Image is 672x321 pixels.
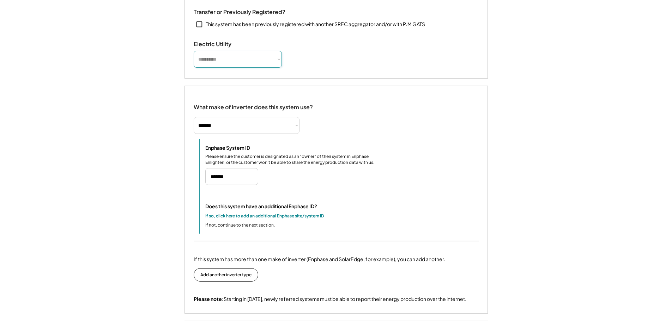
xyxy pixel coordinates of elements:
[194,97,313,112] div: What make of inverter does this system use?
[194,41,264,48] div: Electric Utility
[205,213,324,219] div: If so, click here to add an additional Enphase site/system ID
[194,296,466,303] div: Starting in [DATE], newly referred systems must be able to report their energy production over th...
[194,255,445,263] div: If this system has more than one make of inverter (Enphase and SolarEdge, for example), you can a...
[194,296,224,302] strong: Please note:
[205,222,275,228] div: If not, continue to the next section.
[205,144,276,151] div: Enphase System ID
[205,154,382,166] div: Please ensure the customer is designated as an "owner" of their system in Enphase Enlighten, or t...
[206,21,425,28] div: This system has been previously registered with another SREC aggregator and/or with PJM GATS
[194,8,285,16] div: Transfer or Previously Registered?
[205,203,317,210] div: Does this system have an additional Enphase ID?
[194,268,258,282] button: Add another inverter type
